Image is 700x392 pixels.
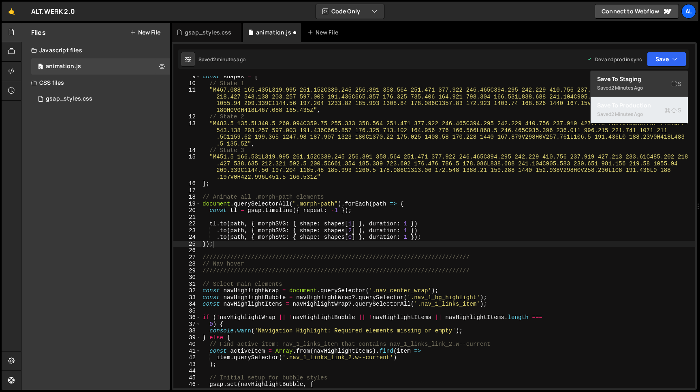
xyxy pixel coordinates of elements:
[591,71,688,97] button: Save to StagingS Saved2 minutes ago
[173,241,201,248] div: 25
[173,328,201,334] div: 38
[173,221,201,227] div: 22
[611,84,643,91] div: 2 minutes ago
[665,106,681,114] span: S
[173,301,201,308] div: 34
[173,234,201,241] div: 24
[681,4,696,19] a: AL
[647,52,686,66] button: Save
[38,64,43,71] span: 0
[173,348,201,355] div: 41
[173,201,201,208] div: 19
[31,58,170,75] div: 14912/38821.js
[173,375,201,381] div: 45
[173,354,201,361] div: 42
[173,274,201,281] div: 30
[173,180,201,187] div: 16
[173,294,201,301] div: 33
[185,28,231,36] div: gsap_styles.css
[31,6,75,16] div: ALT.WERK 2.0
[173,187,201,194] div: 17
[173,308,201,315] div: 35
[213,56,245,63] div: 2 minutes ago
[173,368,201,375] div: 44
[173,321,201,328] div: 37
[31,91,170,107] div: 14912/40509.css
[173,268,201,274] div: 29
[256,28,291,36] div: animation.js
[46,63,81,70] div: animation.js
[590,71,688,124] div: Code Only
[173,120,201,147] div: 13
[173,80,201,87] div: 10
[173,147,201,154] div: 14
[173,154,201,180] div: 15
[173,341,201,348] div: 40
[587,56,642,63] div: Dev and prod in sync
[2,2,21,21] a: 🤙
[173,114,201,120] div: 12
[173,261,201,268] div: 28
[173,247,201,254] div: 26
[597,75,681,83] div: Save to Staging
[316,4,384,19] button: Code Only
[173,227,201,234] div: 23
[130,29,160,36] button: New File
[595,4,679,19] a: Connect to Webflow
[597,109,681,119] div: Saved
[307,28,341,36] div: New File
[173,73,201,80] div: 9
[173,287,201,294] div: 32
[611,111,643,118] div: 2 minutes ago
[173,194,201,201] div: 18
[173,281,201,288] div: 31
[21,42,170,58] div: Javascript files
[173,314,201,321] div: 36
[591,97,688,124] button: Save to ProductionS Saved2 minutes ago
[173,381,201,388] div: 46
[173,214,201,221] div: 21
[173,87,201,114] div: 11
[46,95,92,103] div: gsap_styles.css
[597,83,681,93] div: Saved
[198,56,245,63] div: Saved
[173,254,201,261] div: 27
[173,334,201,341] div: 39
[671,80,681,88] span: S
[173,207,201,214] div: 20
[597,101,681,109] div: Save to Production
[31,28,46,37] h2: Files
[21,75,170,91] div: CSS files
[173,361,201,368] div: 43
